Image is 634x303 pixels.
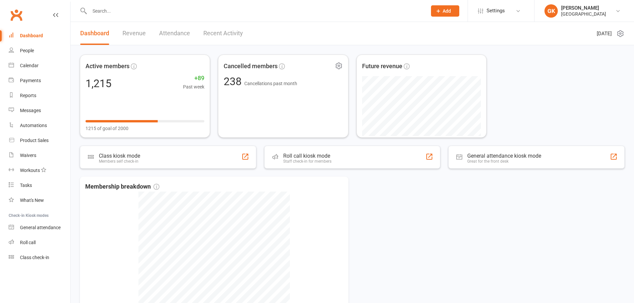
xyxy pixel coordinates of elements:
[9,133,70,148] a: Product Sales
[431,5,459,17] button: Add
[86,62,129,71] span: Active members
[544,4,558,18] div: GK
[20,93,36,98] div: Reports
[86,78,111,89] div: 1,215
[20,48,34,53] div: People
[9,28,70,43] a: Dashboard
[99,159,140,164] div: Members self check-in
[20,63,39,68] div: Calendar
[20,33,43,38] div: Dashboard
[203,22,243,45] a: Recent Activity
[9,178,70,193] a: Tasks
[20,138,49,143] div: Product Sales
[85,182,159,192] span: Membership breakdown
[283,153,331,159] div: Roll call kiosk mode
[20,78,41,83] div: Payments
[88,6,422,16] input: Search...
[9,73,70,88] a: Payments
[362,62,402,71] span: Future revenue
[467,159,541,164] div: Great for the front desk
[183,74,204,83] span: +89
[20,198,44,203] div: What's New
[9,118,70,133] a: Automations
[283,159,331,164] div: Staff check-in for members
[20,168,40,173] div: Workouts
[20,225,61,230] div: General attendance
[20,153,36,158] div: Waivers
[122,22,146,45] a: Revenue
[244,81,297,86] span: Cancellations past month
[467,153,541,159] div: General attendance kiosk mode
[99,153,140,159] div: Class kiosk mode
[597,30,612,38] span: [DATE]
[443,8,451,14] span: Add
[80,22,109,45] a: Dashboard
[9,148,70,163] a: Waivers
[224,75,244,88] span: 238
[20,108,41,113] div: Messages
[9,193,70,208] a: What's New
[9,43,70,58] a: People
[224,62,278,71] span: Cancelled members
[9,58,70,73] a: Calendar
[8,7,25,23] a: Clubworx
[9,88,70,103] a: Reports
[487,3,505,18] span: Settings
[20,255,49,260] div: Class check-in
[9,163,70,178] a: Workouts
[9,235,70,250] a: Roll call
[183,83,204,90] span: Past week
[20,183,32,188] div: Tasks
[9,220,70,235] a: General attendance kiosk mode
[561,5,606,11] div: [PERSON_NAME]
[561,11,606,17] div: [GEOGRAPHIC_DATA]
[20,123,47,128] div: Automations
[9,250,70,265] a: Class kiosk mode
[86,125,128,132] span: 1215 of goal of 2000
[159,22,190,45] a: Attendance
[9,103,70,118] a: Messages
[20,240,36,245] div: Roll call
